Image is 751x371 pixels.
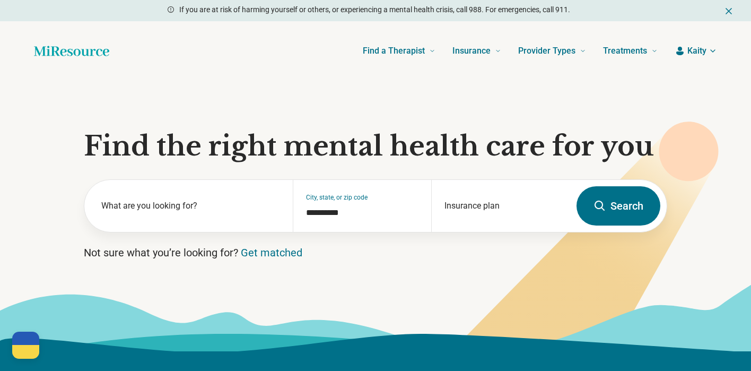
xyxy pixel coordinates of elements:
[363,44,425,58] span: Find a Therapist
[101,200,280,212] label: What are you looking for?
[603,44,647,58] span: Treatments
[34,40,109,62] a: Home page
[518,44,575,58] span: Provider Types
[687,45,706,57] span: Kaity
[179,4,570,15] p: If you are at risk of harming yourself or others, or experiencing a mental health crisis, call 98...
[84,245,667,260] p: Not sure what you’re looking for?
[84,131,667,162] h1: Find the right mental health care for you
[363,30,435,72] a: Find a Therapist
[675,45,717,57] button: Kaity
[452,30,501,72] a: Insurance
[723,4,734,17] button: Dismiss
[518,30,586,72] a: Provider Types
[241,246,302,259] a: Get matched
[452,44,491,58] span: Insurance
[603,30,658,72] a: Treatments
[577,186,660,226] button: Search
